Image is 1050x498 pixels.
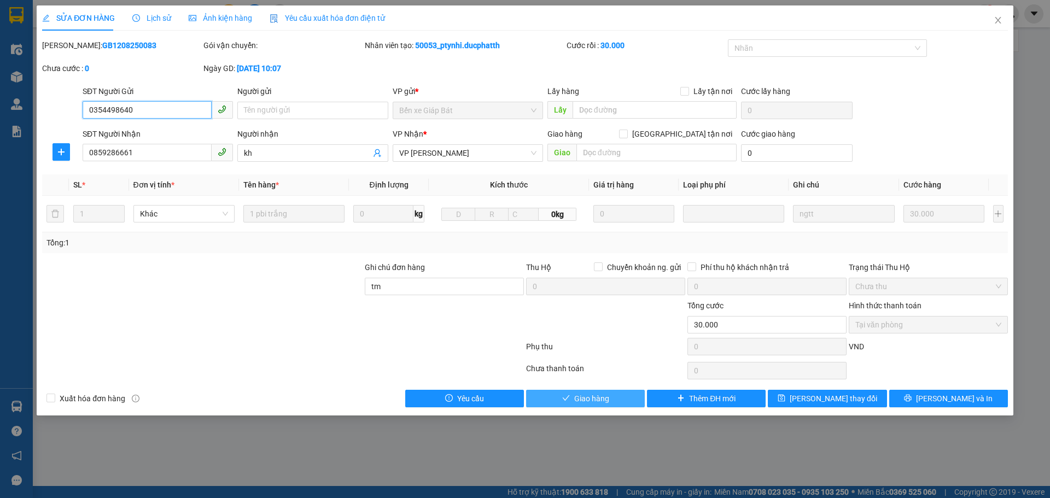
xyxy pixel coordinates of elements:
[203,62,363,74] div: Ngày GD:
[778,394,785,403] span: save
[243,205,345,222] input: VD: Bàn, Ghế
[218,105,226,114] span: phone
[526,263,551,272] span: Thu Hộ
[525,341,686,360] div: Phụ thu
[741,144,853,162] input: Cước giao hàng
[365,278,524,295] input: Ghi chú đơn hàng
[132,14,171,22] span: Lịch sử
[405,390,524,407] button: exclamation-circleYêu cầu
[741,102,853,119] input: Cước lấy hàng
[132,14,140,22] span: clock-circle
[562,394,570,403] span: check
[73,180,82,189] span: SL
[399,102,536,119] span: Bến xe Giáp Bát
[83,128,233,140] div: SĐT Người Nhận
[994,16,1002,25] span: close
[140,206,228,222] span: Khác
[983,5,1013,36] button: Close
[475,208,509,221] input: R
[789,174,899,196] th: Ghi chú
[903,205,985,222] input: 0
[490,180,528,189] span: Kích thước
[696,261,794,273] span: Phí thu hộ khách nhận trả
[855,278,1001,295] span: Chưa thu
[53,148,69,156] span: plus
[849,261,1008,273] div: Trạng thái Thu Hộ
[445,394,453,403] span: exclamation-circle
[547,87,579,96] span: Lấy hàng
[526,390,645,407] button: checkGiao hàng
[457,392,484,405] span: Yêu cầu
[573,101,737,119] input: Dọc đường
[547,130,582,138] span: Giao hàng
[567,39,726,51] div: Cước rồi :
[46,237,405,249] div: Tổng: 1
[52,143,70,161] button: plus
[600,41,625,50] b: 30.000
[237,85,388,97] div: Người gửi
[768,390,886,407] button: save[PERSON_NAME] thay đổi
[83,85,233,97] div: SĐT Người Gửi
[373,149,382,157] span: user-add
[189,14,252,22] span: Ảnh kiện hàng
[741,130,795,138] label: Cước giao hàng
[593,205,675,222] input: 0
[679,174,789,196] th: Loại phụ phí
[993,205,1004,222] button: plus
[132,395,139,402] span: info-circle
[270,14,278,23] img: icon
[237,128,388,140] div: Người nhận
[42,62,201,74] div: Chưa cước :
[393,130,423,138] span: VP Nhận
[916,392,993,405] span: [PERSON_NAME] và In
[508,208,539,221] input: C
[42,14,115,22] span: SỬA ĐƠN HÀNG
[243,180,279,189] span: Tên hàng
[218,148,226,156] span: phone
[55,392,130,405] span: Xuất hóa đơn hàng
[603,261,685,273] span: Chuyển khoản ng. gửi
[576,144,737,161] input: Dọc đường
[85,64,89,73] b: 0
[365,39,564,51] div: Nhân viên tạo:
[547,144,576,161] span: Giao
[790,392,877,405] span: [PERSON_NAME] thay đổi
[687,301,724,310] span: Tổng cước
[42,14,50,22] span: edit
[547,101,573,119] span: Lấy
[365,263,425,272] label: Ghi chú đơn hàng
[741,87,790,96] label: Cước lấy hàng
[393,85,543,97] div: VP gửi
[203,39,363,51] div: Gói vận chuyển:
[539,208,576,221] span: 0kg
[270,14,385,22] span: Yêu cầu xuất hóa đơn điện tử
[903,180,941,189] span: Cước hàng
[237,64,281,73] b: [DATE] 10:07
[525,362,686,382] div: Chưa thanh toán
[413,205,424,222] span: kg
[889,390,1008,407] button: printer[PERSON_NAME] và In
[369,180,408,189] span: Định lượng
[849,342,864,351] span: VND
[133,180,174,189] span: Đơn vị tính
[415,41,500,50] b: 50053_ptynhi.ducphatth
[793,205,894,222] input: Ghi Chú
[689,85,737,97] span: Lấy tận nơi
[904,394,912,403] span: printer
[689,392,736,405] span: Thêm ĐH mới
[677,394,685,403] span: plus
[628,128,737,140] span: [GEOGRAPHIC_DATA] tận nơi
[189,14,196,22] span: picture
[399,145,536,161] span: VP Hoằng Kim
[102,41,156,50] b: GB1208250083
[855,317,1001,333] span: Tại văn phòng
[42,39,201,51] div: [PERSON_NAME]:
[647,390,766,407] button: plusThêm ĐH mới
[849,301,921,310] label: Hình thức thanh toán
[441,208,475,221] input: D
[574,392,609,405] span: Giao hàng
[593,180,634,189] span: Giá trị hàng
[46,205,64,222] button: delete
